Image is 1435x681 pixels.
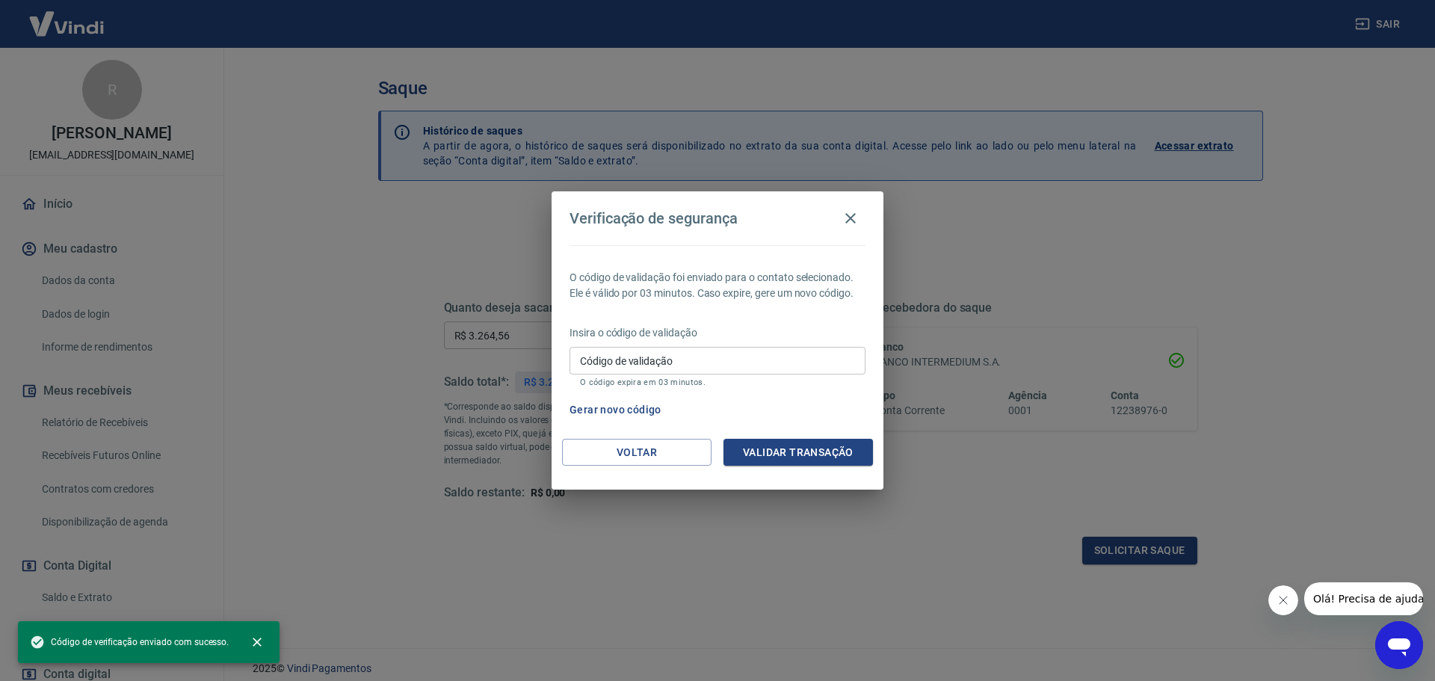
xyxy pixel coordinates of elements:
[9,10,126,22] span: Olá! Precisa de ajuda?
[580,378,855,387] p: O código expira em 03 minutos.
[570,325,865,341] p: Insira o código de validação
[570,209,738,227] h4: Verificação de segurança
[30,635,229,650] span: Código de verificação enviado com sucesso.
[1304,582,1423,615] iframe: Mensagem da empresa
[562,439,712,466] button: Voltar
[564,396,667,424] button: Gerar novo código
[723,439,873,466] button: Validar transação
[1268,585,1298,615] iframe: Fechar mensagem
[1375,621,1423,669] iframe: Botão para abrir a janela de mensagens
[570,270,865,301] p: O código de validação foi enviado para o contato selecionado. Ele é válido por 03 minutos. Caso e...
[241,626,274,659] button: close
